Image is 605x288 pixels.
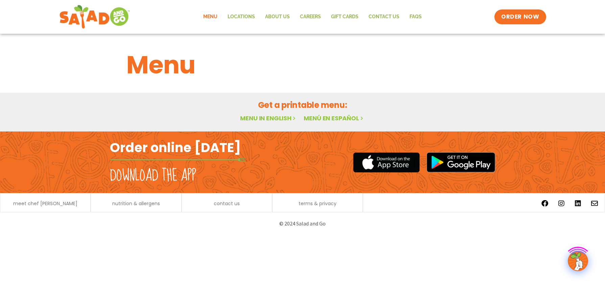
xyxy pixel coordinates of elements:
h1: Menu [126,47,479,83]
a: About Us [260,9,295,25]
a: Locations [223,9,260,25]
a: nutrition & allergens [112,201,160,206]
a: Careers [295,9,326,25]
nav: Menu [198,9,427,25]
img: google_play [426,152,495,172]
a: Menú en español [304,114,365,122]
a: FAQs [404,9,427,25]
p: © 2024 Salad and Go [113,219,492,228]
a: Contact Us [364,9,404,25]
a: terms & privacy [299,201,336,206]
h2: Get a printable menu: [126,99,479,111]
h2: Order online [DATE] [110,139,241,156]
img: new-SAG-logo-768×292 [59,3,131,30]
span: ORDER NOW [501,13,539,21]
a: meet chef [PERSON_NAME] [13,201,77,206]
a: Menu [198,9,223,25]
img: fork [110,158,245,162]
a: ORDER NOW [494,9,546,24]
img: appstore [353,151,420,173]
a: contact us [214,201,240,206]
a: Menu in English [240,114,297,122]
a: GIFT CARDS [326,9,364,25]
h2: Download the app [110,166,196,185]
